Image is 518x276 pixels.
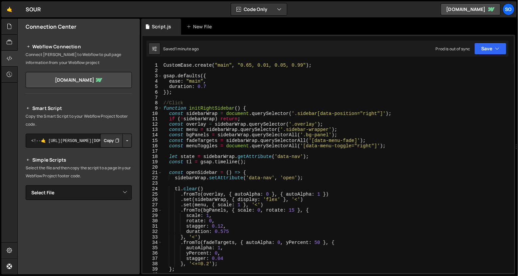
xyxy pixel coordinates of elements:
div: 24 [142,186,162,192]
textarea: <!--🤙 [URL][PERSON_NAME][DOMAIN_NAME]> <script>document.addEventListener("DOMContentLoaded", func... [26,134,132,148]
div: 4 [142,79,162,84]
div: 23 [142,181,162,186]
div: 6 [142,90,162,95]
div: 13 [142,127,162,132]
div: 21 [142,170,162,175]
div: 20 [142,165,162,170]
div: 22 [142,175,162,181]
h2: Webflow Connection [26,43,132,51]
div: Saved [163,46,199,52]
div: 3 [142,73,162,79]
div: 30 [142,218,162,224]
div: 32 [142,229,162,234]
iframe: YouTube video player [26,211,132,271]
p: Copy the Smart Script to your Webflow Project footer code. [26,112,132,128]
div: 36 [142,251,162,256]
a: SO [503,3,515,15]
div: 38 [142,261,162,267]
div: 29 [142,213,162,218]
div: 15 [142,138,162,143]
div: 11 [142,116,162,122]
div: Prod is out of sync [436,46,470,52]
div: 12 [142,122,162,127]
div: New File [186,23,214,30]
div: 5 [142,84,162,89]
div: Button group with nested dropdown [100,134,132,148]
div: 33 [142,235,162,240]
p: Select the file and then copy the script to a page in your Webflow Project footer code. [26,164,132,180]
div: 28 [142,208,162,213]
h2: Smart Script [26,104,132,112]
div: 16 [142,143,162,149]
div: 8 [142,100,162,106]
h2: Simple Scripts [26,156,132,164]
button: Save [474,43,507,55]
a: [DOMAIN_NAME] [26,72,132,88]
div: Script.js [152,23,171,30]
div: 31 [142,224,162,229]
div: 2 [142,68,162,73]
div: 35 [142,245,162,251]
div: 9 [142,106,162,111]
div: SOUR [26,5,41,13]
p: Connect [PERSON_NAME] to Webflow to pull page information from your Webflow project [26,51,132,67]
div: 34 [142,240,162,245]
div: 1 minute ago [175,46,199,52]
button: Copy [100,134,123,148]
div: 39 [142,267,162,272]
div: 18 [142,154,162,159]
div: 26 [142,197,162,202]
div: 19 [142,159,162,165]
button: Code Only [231,3,287,15]
a: [DOMAIN_NAME] [441,3,501,15]
div: 27 [142,202,162,208]
div: 10 [142,111,162,116]
a: 🤙 [1,1,18,17]
div: 7 [142,95,162,100]
div: 1 [142,63,162,68]
h2: Connection Center [26,23,77,30]
div: 25 [142,192,162,197]
div: 37 [142,256,162,261]
div: 14 [142,132,162,138]
div: 17 [142,149,162,154]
